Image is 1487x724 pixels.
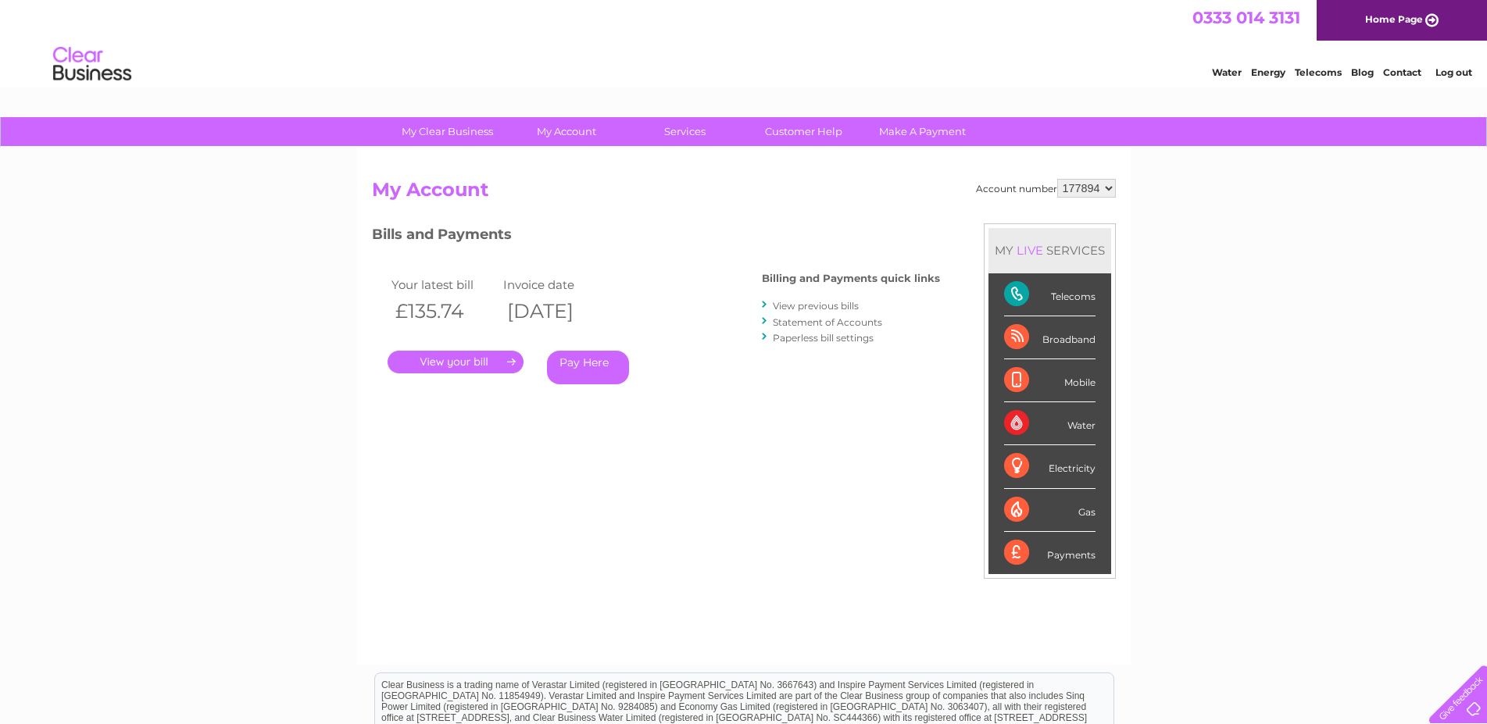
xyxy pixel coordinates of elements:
[1192,8,1300,27] a: 0333 014 3131
[388,351,524,373] a: .
[988,228,1111,273] div: MY SERVICES
[372,179,1116,209] h2: My Account
[1004,445,1096,488] div: Electricity
[1004,359,1096,402] div: Mobile
[1004,273,1096,316] div: Telecoms
[383,117,512,146] a: My Clear Business
[762,273,940,284] h4: Billing and Payments quick links
[976,179,1116,198] div: Account number
[547,351,629,384] a: Pay Here
[372,223,940,251] h3: Bills and Payments
[858,117,987,146] a: Make A Payment
[739,117,868,146] a: Customer Help
[773,300,859,312] a: View previous bills
[499,295,612,327] th: [DATE]
[1013,243,1046,258] div: LIVE
[499,274,612,295] td: Invoice date
[1295,66,1342,78] a: Telecoms
[1351,66,1374,78] a: Blog
[1004,402,1096,445] div: Water
[1212,66,1242,78] a: Water
[375,9,1113,76] div: Clear Business is a trading name of Verastar Limited (registered in [GEOGRAPHIC_DATA] No. 3667643...
[1435,66,1472,78] a: Log out
[502,117,631,146] a: My Account
[1004,489,1096,532] div: Gas
[1004,532,1096,574] div: Payments
[620,117,749,146] a: Services
[52,41,132,88] img: logo.png
[773,316,882,328] a: Statement of Accounts
[1251,66,1285,78] a: Energy
[1383,66,1421,78] a: Contact
[388,274,500,295] td: Your latest bill
[1004,316,1096,359] div: Broadband
[388,295,500,327] th: £135.74
[773,332,874,344] a: Paperless bill settings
